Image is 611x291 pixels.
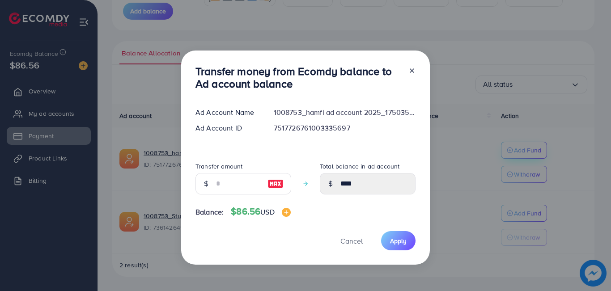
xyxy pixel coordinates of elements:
div: Ad Account ID [188,123,267,133]
h4: $86.56 [231,206,290,217]
div: Ad Account Name [188,107,267,118]
label: Total balance in ad account [320,162,399,171]
span: Cancel [340,236,363,246]
span: Balance: [195,207,224,217]
label: Transfer amount [195,162,242,171]
div: 1008753_hamfi ad account 2025_1750357175489 [267,107,423,118]
span: USD [260,207,274,217]
span: Apply [390,236,407,245]
button: Cancel [329,231,374,250]
h3: Transfer money from Ecomdy balance to Ad account balance [195,65,401,91]
button: Apply [381,231,416,250]
div: 7517726761003335697 [267,123,423,133]
img: image [267,178,284,189]
img: image [282,208,291,217]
